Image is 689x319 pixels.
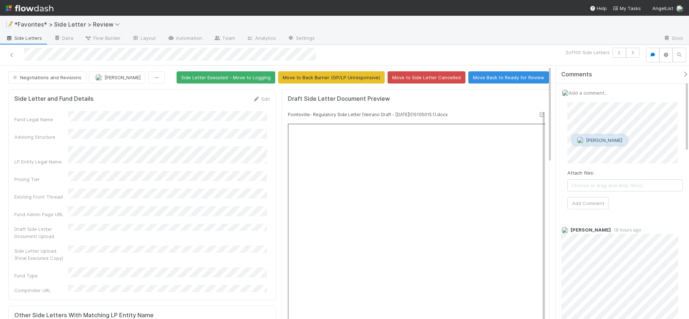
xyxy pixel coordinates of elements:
[89,71,145,84] button: [PERSON_NAME]
[586,137,622,143] span: [PERSON_NAME]
[468,71,549,84] button: Move Back to Ready for Review
[613,5,641,11] span: My Tasks
[85,34,121,42] span: Flow Builder
[161,33,208,44] a: Automation
[569,90,608,96] span: Add a comment...
[14,211,68,218] div: Fund Admin Page URL
[14,158,68,165] div: LP Entity Legal Name
[282,33,321,44] a: Settings
[241,33,282,44] a: Analytics
[14,287,68,294] div: Comptroller URL
[14,21,123,28] span: *Favorites* > Side Letter > Review
[658,33,689,44] a: Docs
[14,225,68,240] div: Draft Side Letter Document Upload
[14,312,154,319] h5: Other Side Letters With Matching LP Entity Name
[126,33,162,44] a: Layout
[676,5,683,12] img: avatar_218ae7b5-dcd5-4ccc-b5d5-7cc00ae2934f.png
[95,74,102,81] img: avatar_218ae7b5-dcd5-4ccc-b5d5-7cc00ae2934f.png
[14,95,94,103] h5: Side Letter and Fund Details
[14,193,68,200] div: Existing Front Thread
[208,33,240,44] a: Team
[14,247,68,262] div: Side Letter Upload (Final Executed Copy)
[590,5,607,12] div: Help
[48,33,79,44] a: Data
[104,75,141,80] span: [PERSON_NAME]
[562,89,569,96] img: avatar_218ae7b5-dcd5-4ccc-b5d5-7cc00ae2934f.png
[568,180,683,191] span: Choose or drag and drop file(s)
[611,227,641,233] span: 16 hours ago
[561,227,568,234] img: avatar_0b1dbcb8-f701-47e0-85bc-d79ccc0efe6c.png
[571,227,611,233] span: [PERSON_NAME]
[6,21,13,27] span: 📝
[14,272,68,279] div: Fund Type
[14,176,68,183] div: Pricing Tier
[177,71,275,84] button: Side Letter Executed - Move to Logging
[14,116,68,123] div: Fund Legal Name
[6,34,42,42] span: Side Letters
[11,75,81,80] span: Negotiations and Revisions
[567,197,609,209] button: Add Comment
[278,71,385,84] button: Move to Back Burner (GP/LP Unresponsive)
[566,49,610,56] span: 2 of 100 Side Letters
[561,71,592,78] span: Comments
[388,71,465,84] button: Move to Side Letter Cancelled
[567,169,594,176] label: Attach files:
[253,96,270,102] a: Edit
[288,95,390,103] h5: Draft Side Letter Document Preview
[572,135,627,145] button: [PERSON_NAME]
[577,137,584,144] img: avatar_0b1dbcb8-f701-47e0-85bc-d79ccc0efe6c.png
[288,112,447,117] small: Pointsville- Regulatory Side Letter (Veirano Draft - [DATE])(15105015.1).docx
[613,5,641,12] a: My Tasks
[6,2,53,14] img: logo-inverted-e16ddd16eac7371096b0.svg
[652,5,673,11] span: AngelList
[79,33,126,44] a: Flow Builder
[8,71,86,84] button: Negotiations and Revisions
[14,133,68,141] div: Advising Structure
